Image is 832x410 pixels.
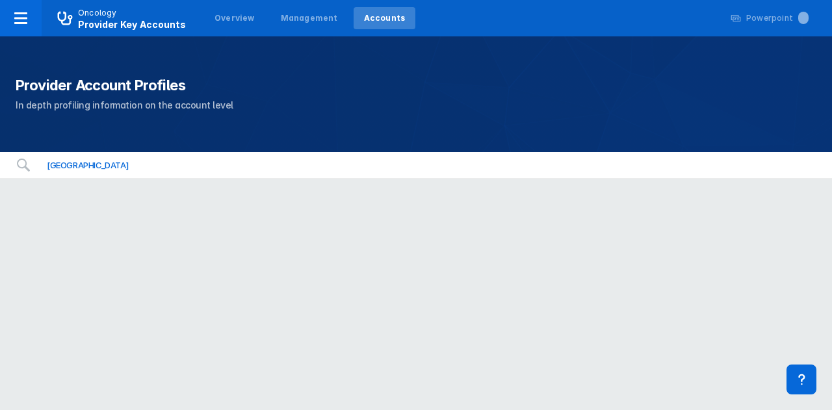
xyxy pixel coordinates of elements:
div: Accounts [364,12,406,24]
div: Powerpoint [746,12,809,24]
a: Overview [204,7,265,29]
p: In depth profiling information on the account level [16,97,816,113]
div: Overview [214,12,255,24]
div: Management [281,12,338,24]
a: Accounts [354,7,416,29]
div: Contact Support [786,365,816,394]
span: Provider Key Accounts [78,19,186,30]
h1: Provider Account Profiles [16,75,816,95]
a: Management [270,7,348,29]
input: Search for an account [39,152,816,178]
p: Oncology [78,7,117,19]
